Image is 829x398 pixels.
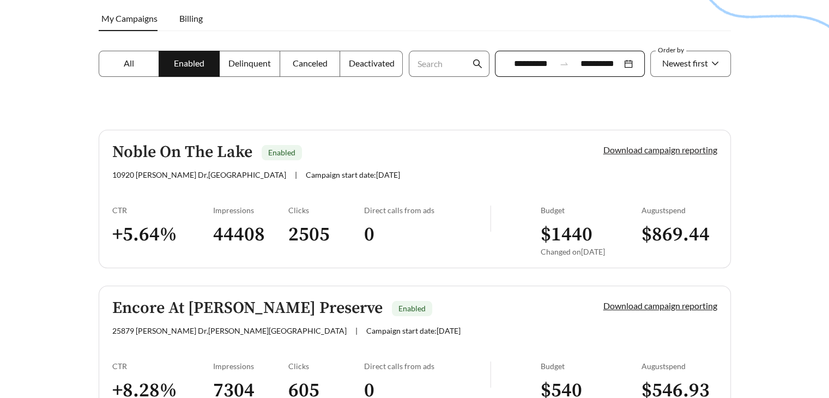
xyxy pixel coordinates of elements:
div: Impressions [213,361,289,371]
a: Noble On The LakeEnabled10920 [PERSON_NAME] Dr,[GEOGRAPHIC_DATA]|Campaign start date:[DATE]Downlo... [99,130,731,268]
div: Budget [541,206,642,215]
div: Impressions [213,206,289,215]
a: Download campaign reporting [603,300,717,311]
span: Billing [179,13,203,23]
img: line [490,206,491,232]
span: Enabled [398,304,426,313]
div: August spend [642,206,717,215]
div: Budget [541,361,642,371]
h5: Noble On The Lake [112,143,252,161]
h3: + 5.64 % [112,222,213,247]
span: to [559,59,569,69]
h3: $ 869.44 [642,222,717,247]
span: | [355,326,358,335]
span: 10920 [PERSON_NAME] Dr , [GEOGRAPHIC_DATA] [112,170,286,179]
span: Campaign start date: [DATE] [306,170,400,179]
div: Clicks [288,361,364,371]
div: August spend [642,361,717,371]
span: Deactivated [348,58,394,68]
h3: 0 [364,222,490,247]
span: All [124,58,134,68]
h5: Encore At [PERSON_NAME] Preserve [112,299,383,317]
span: search [473,59,482,69]
h3: $ 1440 [541,222,642,247]
span: Canceled [293,58,328,68]
div: CTR [112,361,213,371]
span: | [295,170,297,179]
div: Direct calls from ads [364,206,490,215]
img: line [490,361,491,388]
h3: 2505 [288,222,364,247]
a: Download campaign reporting [603,144,717,155]
div: Clicks [288,206,364,215]
div: CTR [112,206,213,215]
span: Delinquent [228,58,271,68]
span: Newest first [662,58,708,68]
h3: 44408 [213,222,289,247]
span: Campaign start date: [DATE] [366,326,461,335]
span: Enabled [174,58,204,68]
div: Changed on [DATE] [541,247,642,256]
span: Enabled [268,148,295,157]
span: My Campaigns [101,13,158,23]
span: swap-right [559,59,569,69]
div: Direct calls from ads [364,361,490,371]
span: 25879 [PERSON_NAME] Dr , [PERSON_NAME][GEOGRAPHIC_DATA] [112,326,347,335]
